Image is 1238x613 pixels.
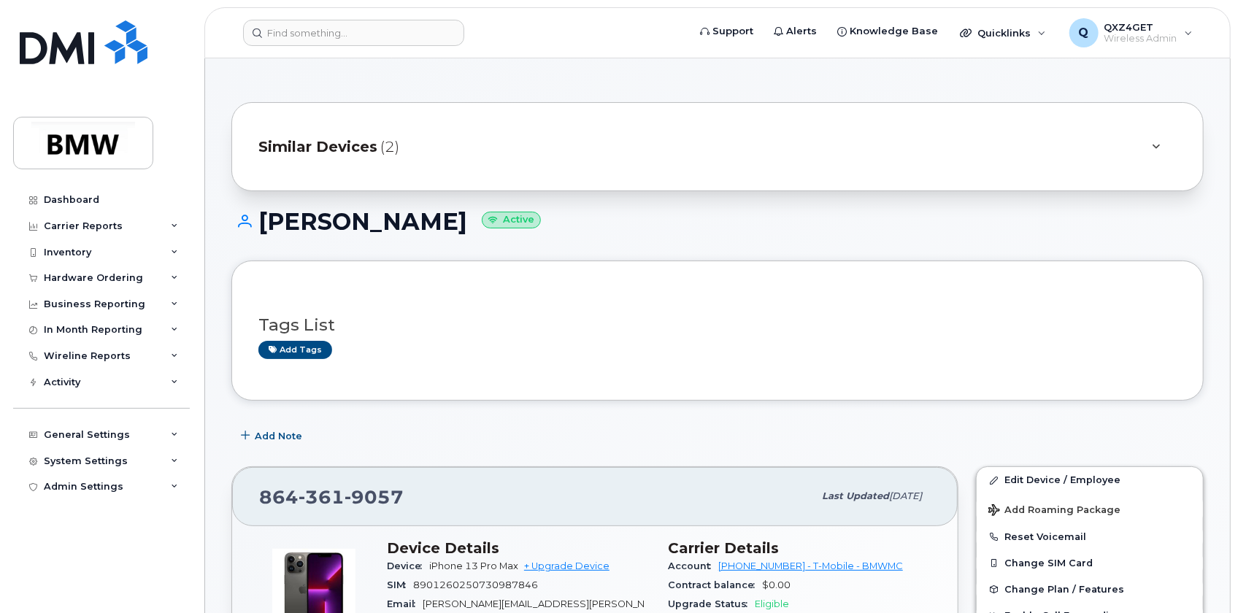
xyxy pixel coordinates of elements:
[822,490,889,501] span: Last updated
[387,598,423,609] span: Email
[718,560,903,571] a: [PHONE_NUMBER] - T-Mobile - BMWMC
[429,560,518,571] span: iPhone 13 Pro Max
[299,486,345,508] span: 361
[977,494,1203,524] button: Add Roaming Package
[413,579,538,590] span: 8901260250730987846
[977,577,1203,603] button: Change Plan / Features
[231,209,1204,234] h1: [PERSON_NAME]
[387,579,413,590] span: SIM
[762,579,791,590] span: $0.00
[258,316,1177,334] h3: Tags List
[258,136,377,158] span: Similar Devices
[524,560,610,571] a: + Upgrade Device
[259,486,404,508] span: 864
[889,490,922,501] span: [DATE]
[977,550,1203,577] button: Change SIM Card
[668,539,931,557] h3: Carrier Details
[387,560,429,571] span: Device
[977,467,1203,493] a: Edit Device / Employee
[755,598,789,609] span: Eligible
[977,524,1203,550] button: Reset Voicemail
[387,539,650,557] h3: Device Details
[988,504,1120,518] span: Add Roaming Package
[258,341,332,359] a: Add tags
[668,579,762,590] span: Contract balance
[1174,550,1227,602] iframe: Messenger Launcher
[668,560,718,571] span: Account
[345,486,404,508] span: 9057
[380,136,399,158] span: (2)
[1004,584,1124,595] span: Change Plan / Features
[668,598,755,609] span: Upgrade Status
[255,429,302,443] span: Add Note
[231,423,315,449] button: Add Note
[482,212,541,228] small: Active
